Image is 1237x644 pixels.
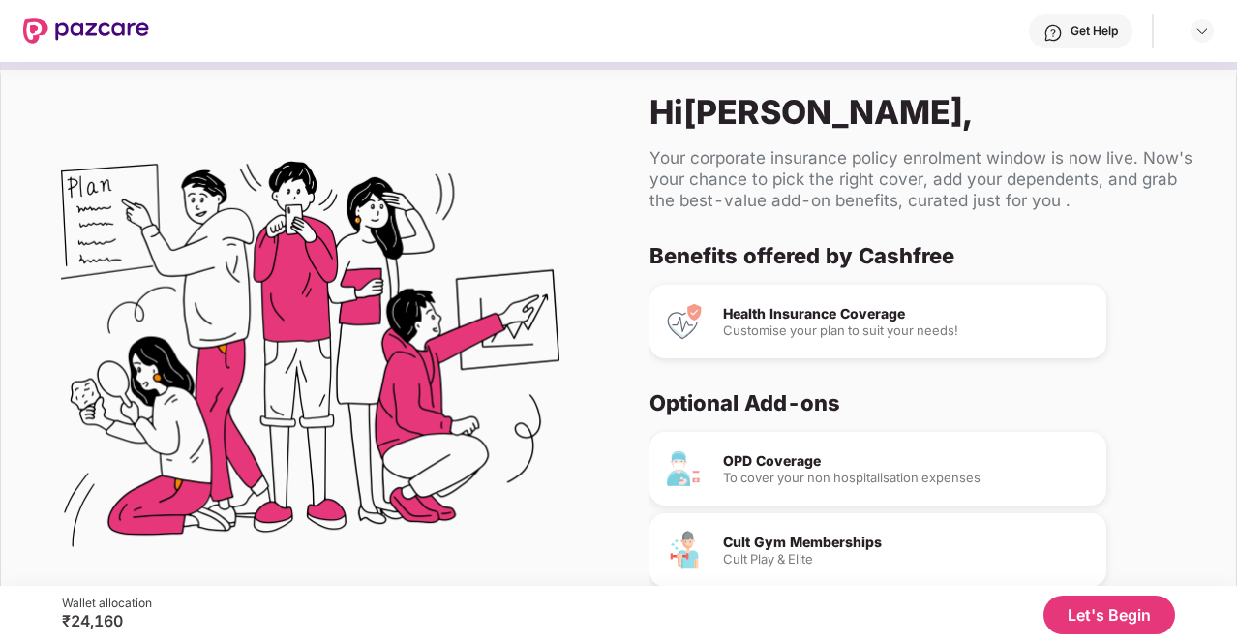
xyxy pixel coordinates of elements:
[61,111,559,610] img: Flex Benefits Illustration
[723,472,1091,484] div: To cover your non hospitalisation expenses
[1071,23,1118,39] div: Get Help
[1043,596,1175,634] button: Let's Begin
[665,302,704,341] img: Health Insurance Coverage
[723,536,1091,549] div: Cult Gym Memberships
[649,242,1190,269] div: Benefits offered by Cashfree
[723,553,1091,566] div: Cult Play & Elite
[23,18,149,44] img: New Pazcare Logo
[723,324,1091,337] div: Customise your plan to suit your needs!
[665,531,704,569] img: Cult Gym Memberships
[723,307,1091,321] div: Health Insurance Coverage
[1194,23,1210,39] img: svg+xml;base64,PHN2ZyBpZD0iRHJvcGRvd24tMzJ4MzIiIHhtbG5zPSJodHRwOi8vd3d3LnczLm9yZy8yMDAwL3N2ZyIgd2...
[665,449,704,488] img: OPD Coverage
[649,147,1205,211] div: Your corporate insurance policy enrolment window is now live. Now's your chance to pick the right...
[723,454,1091,468] div: OPD Coverage
[649,389,1190,416] div: Optional Add-ons
[1043,23,1063,43] img: svg+xml;base64,PHN2ZyBpZD0iSGVscC0zMngzMiIgeG1sbnM9Imh0dHA6Ly93d3cudzMub3JnLzIwMDAvc3ZnIiB3aWR0aD...
[649,92,1205,132] div: Hi [PERSON_NAME] ,
[62,596,152,611] div: Wallet allocation
[62,611,152,630] div: ₹24,160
